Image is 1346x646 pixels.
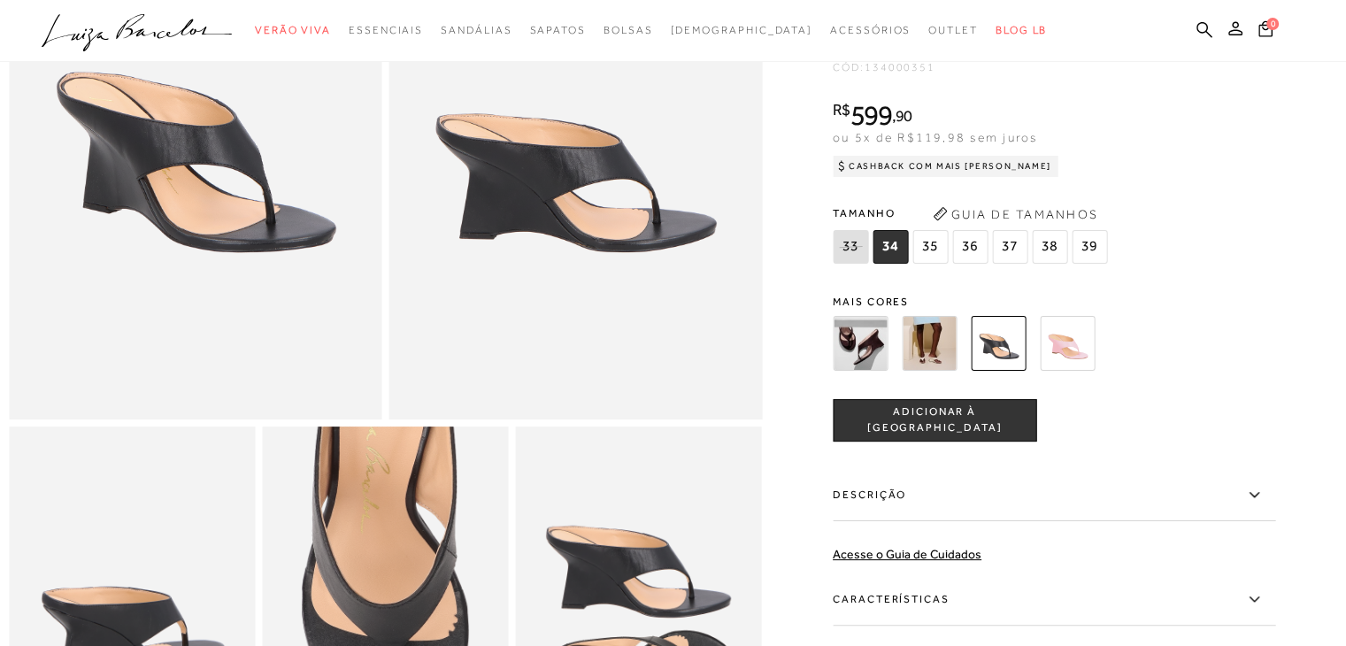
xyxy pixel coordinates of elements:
[349,14,423,47] a: noSubCategoriesText
[833,470,1275,521] label: Descrição
[833,296,1275,307] span: Mais cores
[1266,18,1279,30] span: 0
[928,14,978,47] a: noSubCategoriesText
[670,14,812,47] a: noSubCategoriesText
[902,316,957,371] img: MULE DE DEDO EM COURO OFF WHITE COM SALTO ANABELA ESCULTURAL
[971,316,1026,371] img: MULE DE DEDO EM COURO PRETO COM SALTO ANABELA ESCULTURAL
[441,24,511,36] span: Sandálias
[833,399,1036,442] button: ADICIONAR À [GEOGRAPHIC_DATA]
[1072,230,1107,264] span: 39
[670,24,812,36] span: [DEMOGRAPHIC_DATA]
[912,230,948,264] span: 35
[349,24,423,36] span: Essenciais
[992,230,1027,264] span: 37
[833,130,1037,144] span: ou 5x de R$119,98 sem juros
[830,24,911,36] span: Acessórios
[892,108,912,124] i: ,
[833,200,1111,227] span: Tamanho
[850,99,892,131] span: 599
[1032,230,1067,264] span: 38
[529,14,585,47] a: noSubCategoriesText
[255,14,331,47] a: noSubCategoriesText
[441,14,511,47] a: noSubCategoriesText
[255,24,331,36] span: Verão Viva
[833,574,1275,626] label: Características
[1253,19,1278,43] button: 0
[833,156,1058,177] div: Cashback com Mais [PERSON_NAME]
[996,24,1047,36] span: BLOG LB
[604,14,653,47] a: noSubCategoriesText
[833,547,981,561] a: Acesse o Guia de Cuidados
[833,316,888,371] img: MULE DE DEDO EM COURO CAFÉ COM SALTO ANABELA ESCULTURAL
[1040,316,1095,371] img: MULE DE DEDO EM COURO ROSA GLACÊ COM SALTO ANABELA ESCULTURAL
[834,404,1035,435] span: ADICIONAR À [GEOGRAPHIC_DATA]
[996,14,1047,47] a: BLOG LB
[952,230,988,264] span: 36
[928,24,978,36] span: Outlet
[830,14,911,47] a: noSubCategoriesText
[833,230,868,264] span: 33
[833,62,1187,73] div: CÓD:
[604,24,653,36] span: Bolsas
[927,200,1104,228] button: Guia de Tamanhos
[873,230,908,264] span: 34
[529,24,585,36] span: Sapatos
[896,106,912,125] span: 90
[833,102,850,118] i: R$
[865,61,935,73] span: 134000351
